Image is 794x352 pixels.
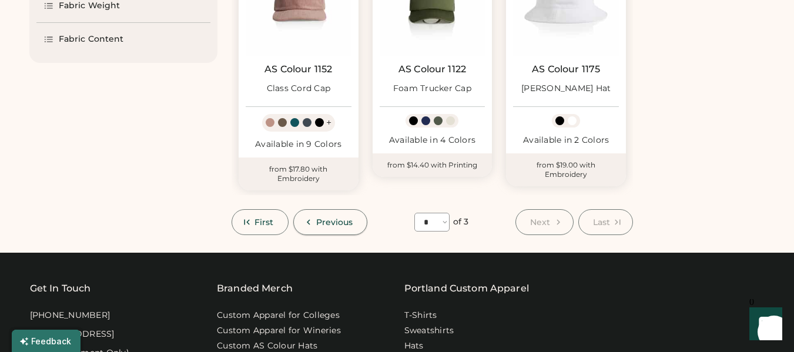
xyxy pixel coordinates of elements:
div: [STREET_ADDRESS] [30,328,115,340]
button: First [232,209,289,235]
div: + [326,116,331,129]
a: Portland Custom Apparel [404,281,529,296]
a: Sweatshirts [404,325,454,337]
a: AS Colour 1175 [532,63,600,75]
div: of 3 [453,216,468,228]
a: Hats [404,340,424,352]
div: Class Cord Cap [267,83,331,95]
div: Available in 4 Colors [380,135,485,146]
a: T-Shirts [404,310,437,321]
a: AS Colour 1122 [398,63,466,75]
div: Available in 9 Colors [246,139,351,150]
div: Fabric Content [59,33,123,45]
div: from $14.40 with Printing [373,153,493,177]
a: Custom Apparel for Wineries [217,325,341,337]
a: Custom AS Colour Hats [217,340,317,352]
button: Next [515,209,573,235]
span: Last [593,218,610,226]
div: Get In Touch [30,281,91,296]
div: [PHONE_NUMBER] [30,310,110,321]
iframe: Front Chat [738,299,789,350]
div: [PERSON_NAME] Hat [521,83,611,95]
button: Previous [293,209,368,235]
span: Next [530,218,550,226]
div: Foam Trucker Cap [393,83,471,95]
div: Branded Merch [217,281,293,296]
span: First [254,218,274,226]
div: Available in 2 Colors [513,135,619,146]
div: from $17.80 with Embroidery [239,157,359,190]
button: Last [578,209,633,235]
div: from $19.00 with Embroidery [506,153,626,186]
a: AS Colour 1152 [264,63,332,75]
span: Previous [316,218,353,226]
a: Custom Apparel for Colleges [217,310,340,321]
